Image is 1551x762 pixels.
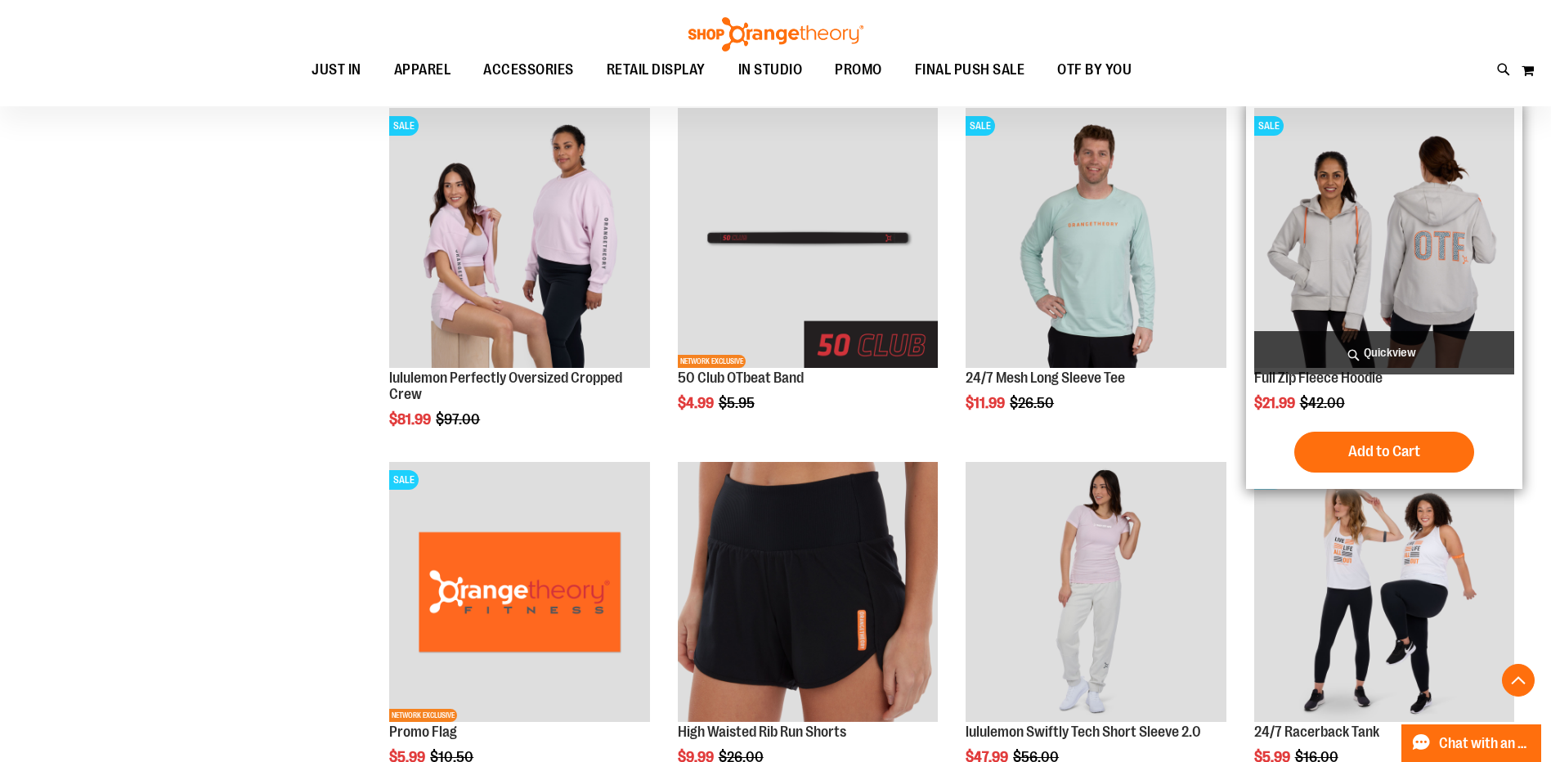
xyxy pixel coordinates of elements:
[389,108,649,368] img: lululemon Perfectly Oversized Cropped Crew
[966,108,1226,368] img: Main Image of 1457095
[436,411,482,428] span: $97.00
[966,462,1226,724] a: lululemon Swiftly Tech Short Sleeve 2.0
[899,52,1042,88] a: FINAL PUSH SALE
[312,52,361,88] span: JUST IN
[966,116,995,136] span: SALE
[966,724,1201,740] a: lululemon Swiftly Tech Short Sleeve 2.0
[389,108,649,370] a: lululemon Perfectly Oversized Cropped CrewSALE
[678,108,938,368] img: Main View of 2024 50 Club OTBeat Band
[1254,370,1383,386] a: Full Zip Fleece Hoodie
[1246,100,1522,489] div: product
[818,52,899,89] a: PROMO
[1041,52,1148,89] a: OTF BY YOU
[966,108,1226,370] a: Main Image of 1457095SALE
[389,462,649,724] a: Product image for Promo Flag OrangeSALENETWORK EXCLUSIVE
[678,462,938,722] img: High Waisted Rib Run Shorts
[389,370,622,402] a: lululemon Perfectly Oversized Cropped Crew
[678,462,938,724] a: High Waisted Rib Run Shorts
[389,116,419,136] span: SALE
[590,52,722,89] a: RETAIL DISPLAY
[670,100,946,453] div: product
[719,395,757,411] span: $5.95
[678,395,716,411] span: $4.99
[1254,108,1514,370] a: Main Image of 1457091SALE
[1502,664,1535,697] button: Back To Top
[835,52,882,88] span: PROMO
[1254,331,1514,374] a: Quickview
[957,100,1234,453] div: product
[467,52,590,89] a: ACCESSORIES
[389,724,457,740] a: Promo Flag
[1294,432,1474,473] button: Add to Cart
[966,462,1226,722] img: lululemon Swiftly Tech Short Sleeve 2.0
[1254,724,1379,740] a: 24/7 Racerback Tank
[1300,395,1347,411] span: $42.00
[966,395,1007,411] span: $11.99
[389,411,433,428] span: $81.99
[1254,116,1284,136] span: SALE
[915,52,1025,88] span: FINAL PUSH SALE
[1439,736,1531,751] span: Chat with an Expert
[483,52,574,88] span: ACCESSORIES
[1057,52,1132,88] span: OTF BY YOU
[378,52,468,89] a: APPAREL
[1010,395,1056,411] span: $26.50
[678,724,846,740] a: High Waisted Rib Run Shorts
[1254,395,1298,411] span: $21.99
[1254,462,1514,724] a: 24/7 Racerback TankSALE
[295,52,378,89] a: JUST IN
[607,52,706,88] span: RETAIL DISPLAY
[678,108,938,370] a: Main View of 2024 50 Club OTBeat BandNETWORK EXCLUSIVE
[1254,108,1514,368] img: Main Image of 1457091
[678,355,746,368] span: NETWORK EXCLUSIVE
[738,52,803,88] span: IN STUDIO
[1254,462,1514,722] img: 24/7 Racerback Tank
[722,52,819,89] a: IN STUDIO
[389,709,457,722] span: NETWORK EXCLUSIVE
[686,17,866,52] img: Shop Orangetheory
[381,100,657,469] div: product
[389,470,419,490] span: SALE
[1348,442,1420,460] span: Add to Cart
[394,52,451,88] span: APPAREL
[389,462,649,722] img: Product image for Promo Flag Orange
[678,370,804,386] a: 50 Club OTbeat Band
[966,370,1125,386] a: 24/7 Mesh Long Sleeve Tee
[1401,724,1542,762] button: Chat with an Expert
